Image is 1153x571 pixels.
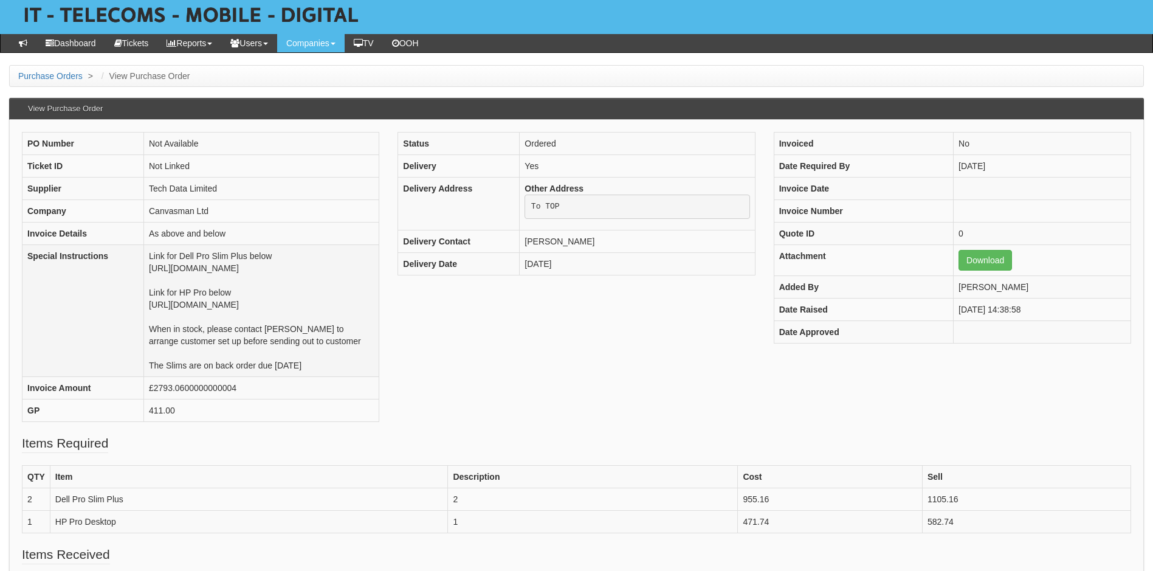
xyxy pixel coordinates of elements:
[383,34,428,52] a: OOH
[774,155,953,178] th: Date Required By
[36,34,105,52] a: Dashboard
[105,34,158,52] a: Tickets
[954,155,1131,178] td: [DATE]
[22,434,108,453] legend: Items Required
[50,511,448,533] td: HP Pro Desktop
[520,133,755,155] td: Ordered
[738,466,923,488] th: Cost
[774,245,953,276] th: Attachment
[774,276,953,299] th: Added By
[774,200,953,223] th: Invoice Number
[144,377,379,400] td: £2793.0600000000004
[520,252,755,275] td: [DATE]
[398,133,520,155] th: Status
[22,200,144,223] th: Company
[398,155,520,178] th: Delivery
[50,466,448,488] th: Item
[398,252,520,275] th: Delivery Date
[398,230,520,252] th: Delivery Contact
[738,488,923,511] td: 955.16
[22,488,50,511] td: 2
[774,299,953,321] th: Date Raised
[144,223,379,245] td: As above and below
[22,133,144,155] th: PO Number
[144,178,379,200] td: Tech Data Limited
[22,99,109,119] h3: View Purchase Order
[18,71,83,81] a: Purchase Orders
[525,195,749,219] pre: To TOP
[954,223,1131,245] td: 0
[277,34,345,52] a: Companies
[157,34,221,52] a: Reports
[22,245,144,377] th: Special Instructions
[774,223,953,245] th: Quote ID
[22,377,144,400] th: Invoice Amount
[959,250,1012,271] a: Download
[922,466,1131,488] th: Sell
[448,511,738,533] td: 1
[398,178,520,230] th: Delivery Address
[144,155,379,178] td: Not Linked
[144,245,379,377] td: Link for Dell Pro Slim Plus below [URL][DOMAIN_NAME] Link for HP Pro below [URL][DOMAIN_NAME] Whe...
[22,155,144,178] th: Ticket ID
[22,545,110,564] legend: Items Received
[144,200,379,223] td: Canvasman Ltd
[22,178,144,200] th: Supplier
[22,466,50,488] th: QTY
[525,184,583,193] b: Other Address
[738,511,923,533] td: 471.74
[98,70,190,82] li: View Purchase Order
[954,276,1131,299] td: [PERSON_NAME]
[922,488,1131,511] td: 1105.16
[22,511,50,533] td: 1
[520,155,755,178] td: Yes
[774,178,953,200] th: Invoice Date
[774,133,953,155] th: Invoiced
[144,133,379,155] td: Not Available
[954,133,1131,155] td: No
[345,34,383,52] a: TV
[85,71,96,81] span: >
[774,321,953,344] th: Date Approved
[448,488,738,511] td: 2
[22,400,144,422] th: GP
[22,223,144,245] th: Invoice Details
[221,34,277,52] a: Users
[448,466,738,488] th: Description
[520,230,755,252] td: [PERSON_NAME]
[144,400,379,422] td: 411.00
[954,299,1131,321] td: [DATE] 14:38:58
[922,511,1131,533] td: 582.74
[50,488,448,511] td: Dell Pro Slim Plus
